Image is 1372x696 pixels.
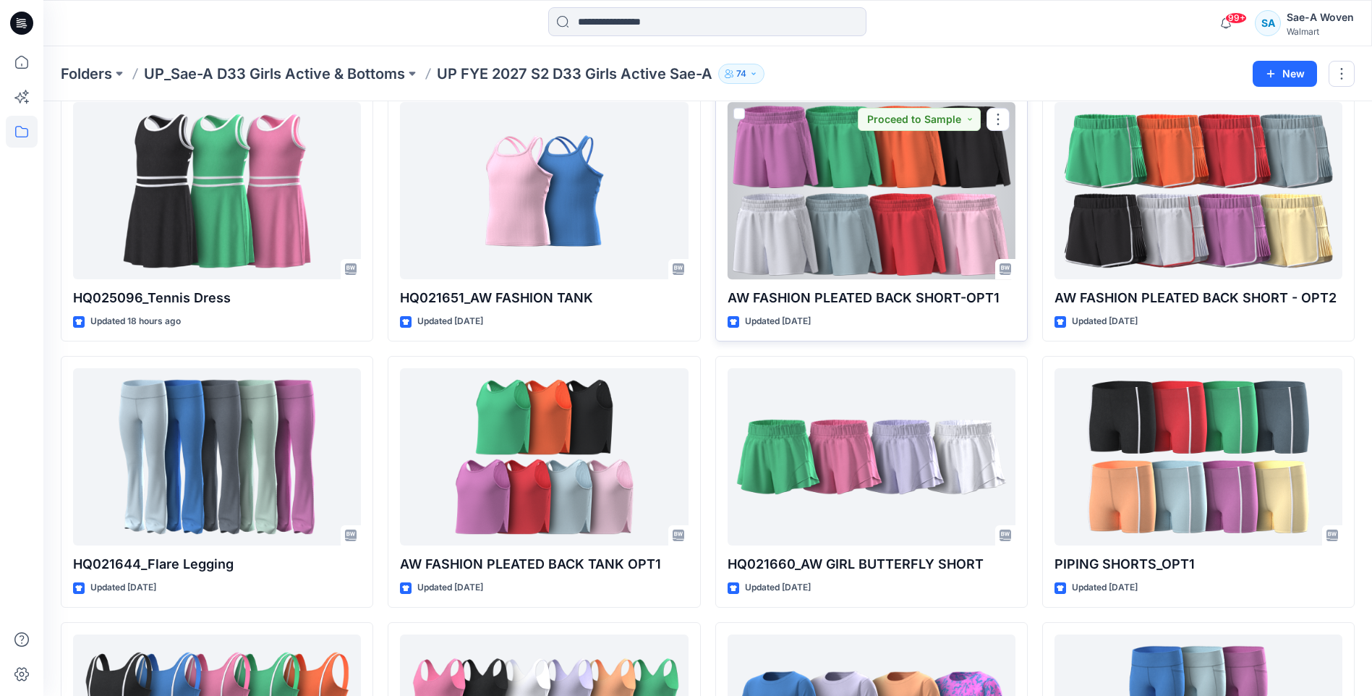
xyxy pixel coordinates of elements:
a: HQ021651_AW FASHION TANK [400,102,688,279]
a: AW FASHION PLEATED BACK SHORT - OPT2 [1054,102,1342,279]
p: 74 [736,66,746,82]
p: HQ025096_Tennis Dress [73,288,361,308]
a: HQ021644_Flare Legging [73,368,361,546]
p: HQ021651_AW FASHION TANK [400,288,688,308]
p: Updated [DATE] [1072,314,1138,329]
div: Walmart [1287,26,1354,37]
p: UP FYE 2027 S2 D33 Girls Active Sae-A [437,64,712,84]
p: PIPING SHORTS_OPT1 [1054,554,1342,574]
a: AW FASHION PLEATED BACK SHORT-OPT1 [728,102,1015,279]
p: Updated [DATE] [417,314,483,329]
div: Sae-A Woven [1287,9,1354,26]
p: AW FASHION PLEATED BACK TANK OPT1 [400,554,688,574]
p: HQ021644_Flare Legging [73,554,361,574]
p: HQ021660_AW GIRL BUTTERFLY SHORT [728,554,1015,574]
div: SA [1255,10,1281,36]
p: Updated [DATE] [1072,580,1138,595]
span: 99+ [1225,12,1247,24]
a: UP_Sae-A D33 Girls Active & Bottoms [144,64,405,84]
p: Updated 18 hours ago [90,314,181,329]
p: AW FASHION PLEATED BACK SHORT-OPT1 [728,288,1015,308]
p: Updated [DATE] [745,314,811,329]
a: AW FASHION PLEATED BACK TANK OPT1 [400,368,688,546]
a: HQ025096_Tennis Dress [73,102,361,279]
button: New [1253,61,1317,87]
p: Updated [DATE] [417,580,483,595]
a: Folders [61,64,112,84]
p: Updated [DATE] [90,580,156,595]
button: 74 [718,64,764,84]
a: PIPING SHORTS_OPT1 [1054,368,1342,546]
p: AW FASHION PLEATED BACK SHORT - OPT2 [1054,288,1342,308]
p: Updated [DATE] [745,580,811,595]
a: HQ021660_AW GIRL BUTTERFLY SHORT [728,368,1015,546]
